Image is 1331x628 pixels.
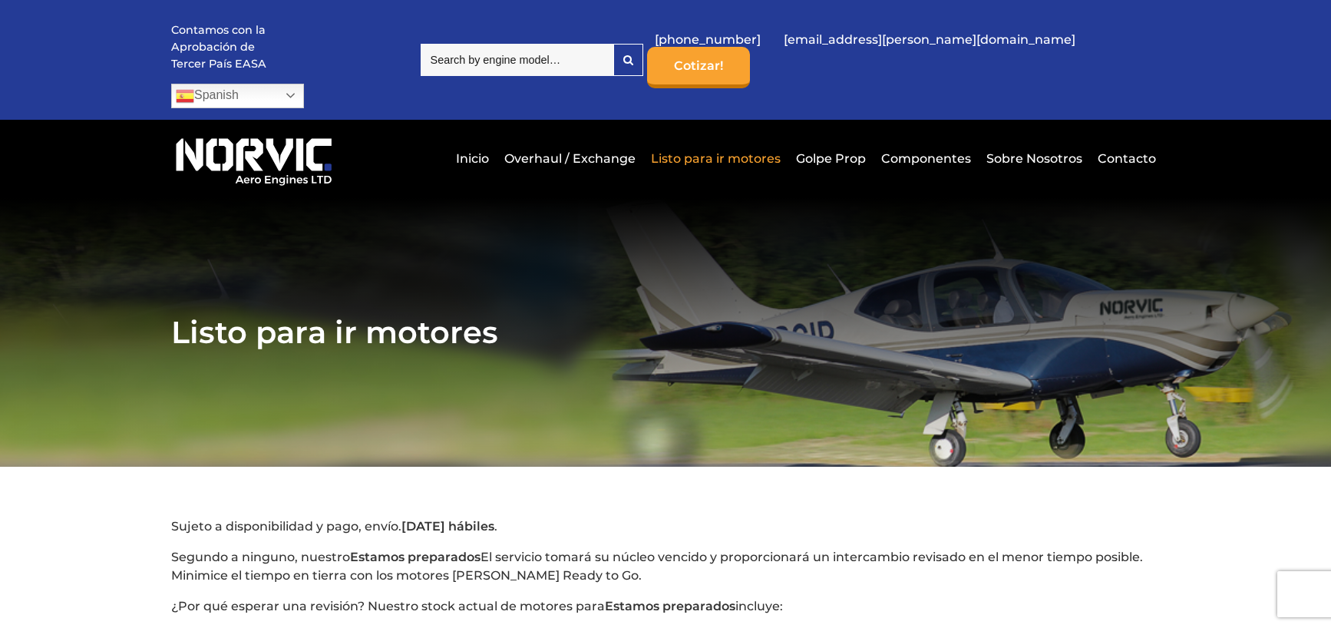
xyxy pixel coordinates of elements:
[452,140,493,177] a: Inicio
[171,131,336,187] img: Logotipo de Norvic Aero Engines
[350,550,481,564] strong: Estamos preparados
[171,517,1160,536] p: Sujeto a disponibilidad y pago, envío. .
[605,599,735,613] strong: Estamos preparados
[171,313,1160,351] h1: Listo para ir motores
[647,140,784,177] a: Listo para ir motores
[647,21,768,58] a: [PHONE_NUMBER]
[983,140,1086,177] a: Sobre Nosotros
[171,548,1160,585] p: Segundo a ninguno, nuestro El servicio tomará su núcleo vencido y proporcionará un intercambio re...
[401,519,494,534] strong: [DATE] hábiles
[500,140,639,177] a: Overhaul / Exchange
[171,22,286,72] p: Contamos con la Aprobación de Tercer País EASA
[792,140,870,177] a: Golpe Prop
[171,84,304,108] a: Spanish
[421,44,613,76] input: Search by engine model…
[877,140,975,177] a: Componentes
[647,47,750,88] a: Cotizar!
[171,597,1160,616] p: ¿Por qué esperar una revisión? Nuestro stock actual de motores para incluye:
[1094,140,1156,177] a: Contacto
[176,87,194,105] img: es
[776,21,1083,58] a: [EMAIL_ADDRESS][PERSON_NAME][DOMAIN_NAME]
